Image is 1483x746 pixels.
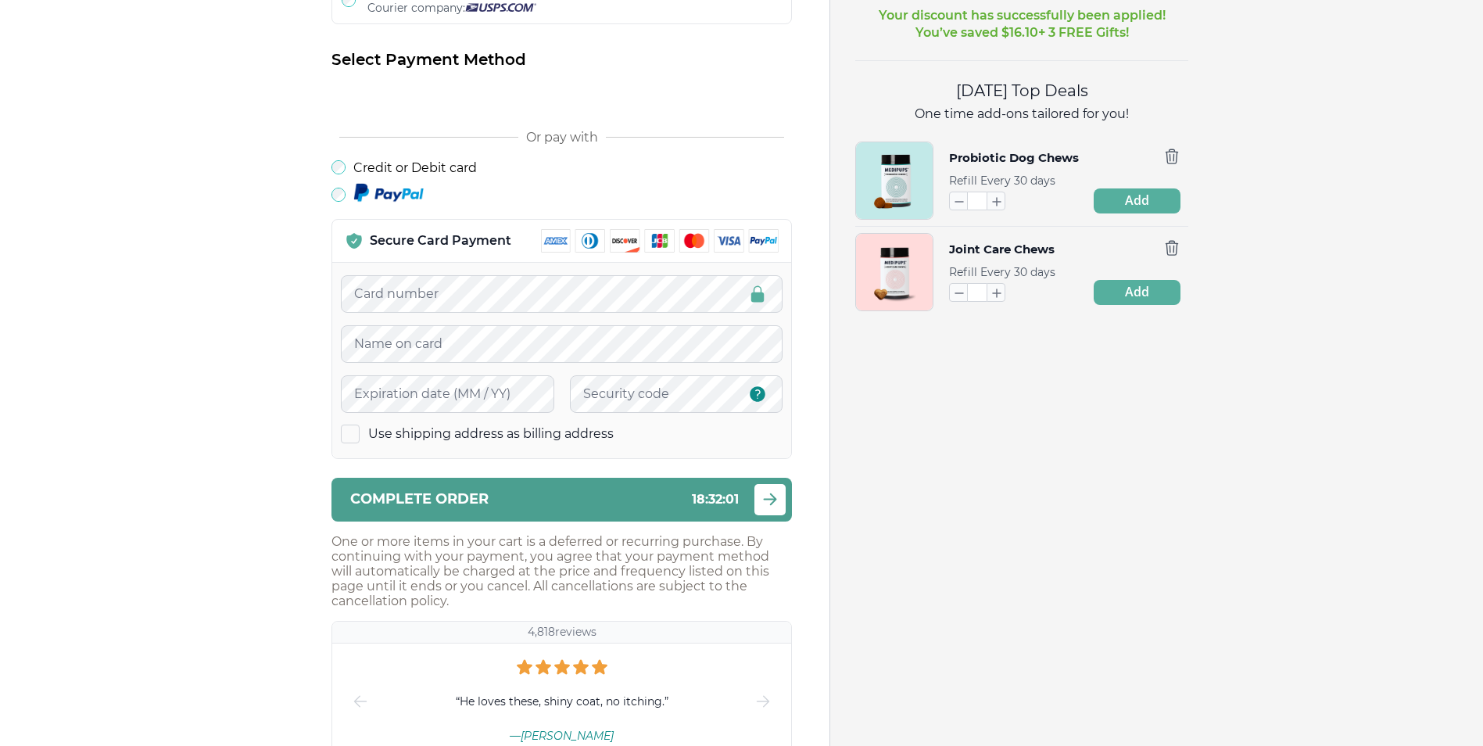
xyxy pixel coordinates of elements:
h2: [DATE] Top Deals [855,80,1188,102]
img: payment methods [541,229,779,253]
img: Joint Care Chews [856,234,933,310]
span: “ He loves these, shiny coat, no itching. ” [456,693,668,710]
h2: Select Payment Method [331,49,792,70]
iframe: Secure payment button frame [331,83,792,114]
span: Or pay with [526,130,598,145]
img: Probiotic Dog Chews [856,142,933,219]
p: One time add-ons tailored for you! [855,106,1188,123]
button: Add [1094,188,1180,213]
button: Complete order18:32:01 [331,478,792,522]
p: Secure Card Payment [370,232,511,249]
label: Use shipping address as billing address [368,425,614,443]
p: 4,818 reviews [528,625,596,640]
span: — [PERSON_NAME] [510,729,614,743]
img: Usps courier company [465,3,536,12]
span: Complete order [350,492,489,507]
span: Courier company: [367,1,465,15]
p: Your discount has successfully been applied! You’ve saved $ 16.10 + 3 FREE Gifts! [879,7,1166,41]
button: Probiotic Dog Chews [949,148,1079,168]
button: Add [1094,280,1180,305]
p: One or more items in your cart is a deferred or recurring purchase. By continuing with your payme... [331,534,792,608]
span: 18 : 32 : 01 [692,492,739,507]
button: Joint Care Chews [949,239,1055,260]
label: Credit or Debit card [353,160,477,175]
img: Paypal [353,183,424,203]
span: Refill Every 30 days [949,174,1055,188]
span: Refill Every 30 days [949,265,1055,279]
